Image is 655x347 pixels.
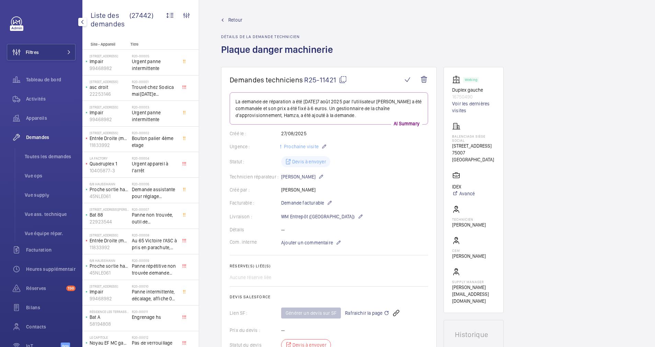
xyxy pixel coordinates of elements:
[25,172,76,179] span: Vue ops
[452,100,495,114] a: Voir les dernières visites
[132,207,177,211] h2: R20-00007
[132,335,177,339] h2: R20-00012
[91,11,129,28] span: Liste des demandes
[90,58,129,65] p: Impair
[452,86,495,93] p: Duplex gauche
[132,54,177,58] h2: R20-00005
[465,79,477,81] p: Working
[25,230,76,237] span: Vue équipe répar.
[90,182,129,186] p: 6/8 Haussmann
[7,44,76,60] button: Filtres
[452,76,463,84] img: elevator.svg
[90,339,129,346] p: Noyau EF MC gauche
[25,211,76,218] span: Vue ass. technique
[452,248,486,253] p: CSM
[90,269,129,276] p: 45NLE061
[132,156,177,160] h2: R20-00004
[304,76,347,84] span: R25-11421
[90,65,129,72] p: 99468982
[90,310,129,314] p: Résidence les Terrasse - [STREET_ADDRESS]
[90,160,129,167] p: Quadruplex 1
[66,286,76,291] span: 198
[132,58,177,72] span: Urgent panne intermittente
[90,105,129,109] p: [STREET_ADDRESS]
[90,109,129,116] p: Impair
[391,120,422,127] p: AI Summary
[132,160,177,174] span: Urgent appareil à l’arrêt
[90,218,129,225] p: 22923544
[26,285,64,292] span: Réserves
[90,91,129,97] p: 22253146
[452,221,486,228] p: [PERSON_NAME]
[345,309,389,317] span: Rafraichir la page
[283,144,319,149] span: Prochaine visite
[90,284,129,288] p: [STREET_ADDRESS]
[90,193,129,200] p: 45NLE061
[90,237,129,244] p: Entrée Droite (monte-charge)
[90,295,129,302] p: 99468982
[132,182,177,186] h2: R20-00006
[132,314,177,321] span: Engrenage hs
[25,153,76,160] span: Toutes les demandes
[130,42,176,47] p: Titre
[221,43,337,67] h1: Plaque danger machinerie
[455,331,492,338] h1: Historique
[26,76,76,83] span: Tableau de bord
[132,211,177,225] span: Panne non trouvée, outil de déverouillouge impératif pour le diagnostic
[82,42,128,47] p: Site - Appareil
[26,49,39,56] span: Filtres
[452,253,486,259] p: [PERSON_NAME]
[132,288,177,302] span: Panne intermittente, décalage, affiche 0 au palier alors que l'appareil se trouve au 1er étage, c...
[90,258,129,263] p: 6/8 Haussmann
[90,314,129,321] p: Bat A
[90,263,129,269] p: Proche sortie hall Pelletier
[132,284,177,288] h2: R20-00010
[90,321,129,327] p: 58194808
[452,183,475,190] p: IDEX
[132,233,177,237] h2: R20-00008
[90,135,129,142] p: Entrée Droite (monte-charge)
[230,76,303,84] span: Demandes techniciens
[25,192,76,198] span: Vue supply
[90,335,129,339] p: Le Capitole
[90,84,129,91] p: asc droit
[132,310,177,314] h2: R20-00011
[228,16,242,23] span: Retour
[452,93,495,100] p: 16750490
[26,323,76,330] span: Contacts
[452,284,495,304] p: [PERSON_NAME][EMAIL_ADDRESS][DOMAIN_NAME]
[132,135,177,149] span: Bouton palier 4ème etage
[90,244,129,251] p: 11833992
[132,186,177,200] span: Demande assistante pour réglage d'opérateurs porte cabine double accès
[90,54,129,58] p: [STREET_ADDRESS]
[132,258,177,263] h2: R20-00009
[452,190,475,197] a: Avancé
[90,116,129,123] p: 99468982
[132,105,177,109] h2: R20-00003
[281,239,333,246] span: Ajouter un commentaire
[132,109,177,123] span: Urgent panne intermittente
[26,246,76,253] span: Facturation
[90,186,129,193] p: Proche sortie hall Pelletier
[90,142,129,149] p: 11833992
[452,280,495,284] p: Supply manager
[132,237,177,251] span: Au 65 Victoire l'ASC à pris en parachute, toutes les sécu coupé, il est au 3 ème, asc sans machin...
[26,95,76,102] span: Activités
[281,212,363,221] p: WM Entrepôt ([GEOGRAPHIC_DATA])
[90,80,129,84] p: [STREET_ADDRESS]
[90,167,129,174] p: 10405877-3
[230,264,428,268] h2: Réserve(s) liée(s)
[26,134,76,141] span: Demandes
[221,34,337,39] h2: Détails de la demande technicien
[230,294,428,299] h2: Devis Salesforce
[90,156,129,160] p: La Factory
[90,207,129,211] p: [STREET_ADDRESS][PERSON_NAME]
[235,98,422,119] p: La demande de réparation a été [DATE]7 août 2025 par l'utilisateur [PERSON_NAME] a été commandée ...
[90,211,129,218] p: Bat 88
[26,304,76,311] span: Bilans
[90,233,129,237] p: [STREET_ADDRESS]
[132,131,177,135] h2: R20-00002
[90,288,129,295] p: Impair
[90,131,129,135] p: [STREET_ADDRESS]
[281,199,324,206] span: Demande facturable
